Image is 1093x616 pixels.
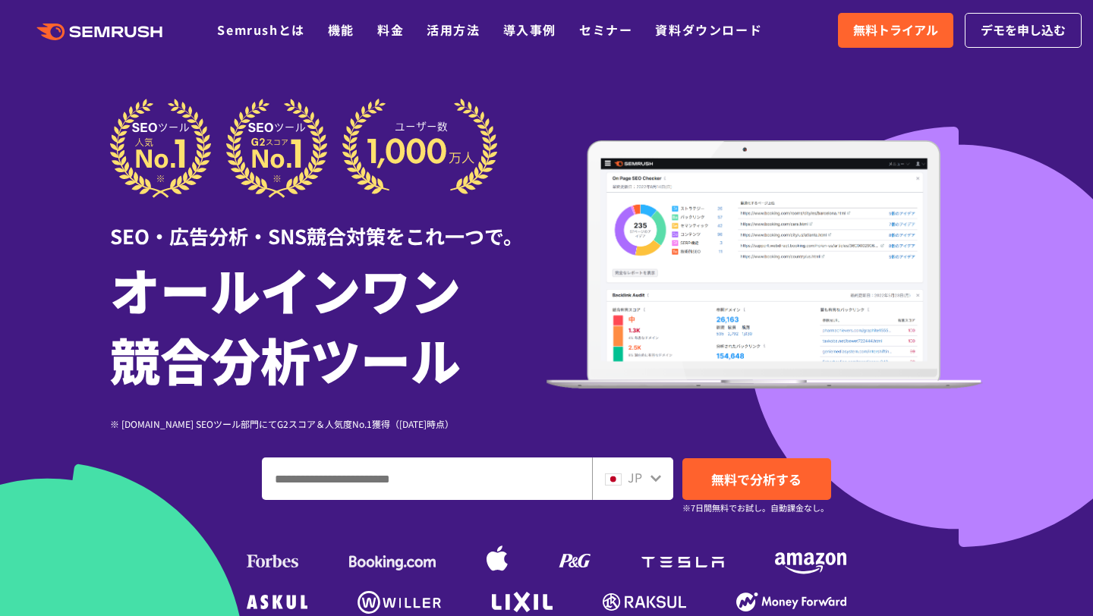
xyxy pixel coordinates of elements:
span: 無料で分析する [711,470,802,489]
a: 資料ダウンロード [655,20,762,39]
div: SEO・広告分析・SNS競合対策をこれ一つで。 [110,198,546,250]
input: ドメイン、キーワードまたはURLを入力してください [263,458,591,499]
a: 料金 [377,20,404,39]
a: 導入事例 [503,20,556,39]
a: デモを申し込む [965,13,1082,48]
small: ※7日間無料でお試し。自動課金なし。 [682,501,829,515]
span: JP [628,468,642,486]
a: 無料トライアル [838,13,953,48]
a: セミナー [579,20,632,39]
a: 無料で分析する [682,458,831,500]
div: ※ [DOMAIN_NAME] SEOツール部門にてG2スコア＆人気度No.1獲得（[DATE]時点） [110,416,546,431]
span: 無料トライアル [853,20,938,40]
h1: オールインワン 競合分析ツール [110,254,546,394]
a: 活用方法 [427,20,480,39]
a: 機能 [328,20,354,39]
span: デモを申し込む [981,20,1066,40]
a: Semrushとは [217,20,304,39]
